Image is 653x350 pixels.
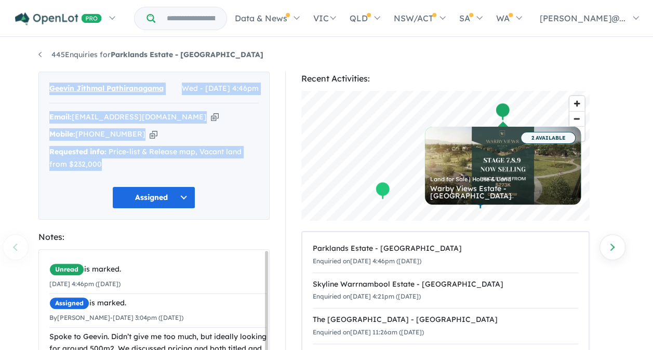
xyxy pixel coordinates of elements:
a: [PHONE_NUMBER] [75,129,145,139]
button: Reset bearing to north [569,126,584,141]
nav: breadcrumb [38,49,615,61]
div: Parklands Estate - [GEOGRAPHIC_DATA] [313,243,578,255]
span: Wed - [DATE] 4:46pm [182,83,259,95]
div: is marked. [49,263,266,276]
a: [EMAIL_ADDRESS][DOMAIN_NAME] [72,112,207,122]
a: 2 AVAILABLE Land for Sale | House & Land Warby Views Estate - [GEOGRAPHIC_DATA] [425,127,581,205]
button: Zoom in [569,96,584,111]
div: Warby Views Estate - [GEOGRAPHIC_DATA] [430,185,576,199]
span: Assigned [49,297,89,309]
small: Enquiried on [DATE] 4:21pm ([DATE]) [313,292,421,300]
div: is marked. [49,297,266,309]
strong: Email: [49,112,72,122]
a: Parklands Estate - [GEOGRAPHIC_DATA]Enquiried on[DATE] 4:46pm ([DATE]) [313,237,578,273]
small: Enquiried on [DATE] 11:26am ([DATE]) [313,328,424,336]
a: 445Enquiries forParklands Estate - [GEOGRAPHIC_DATA] [38,50,263,59]
a: Skyline Warrnambool Estate - [GEOGRAPHIC_DATA]Enquiried on[DATE] 4:21pm ([DATE]) [313,273,578,309]
canvas: Map [301,91,590,221]
strong: Mobile: [49,129,75,139]
div: Recent Activities: [301,72,590,86]
input: Try estate name, suburb, builder or developer [157,7,224,30]
button: Copy [150,129,157,140]
div: Notes: [38,230,270,244]
div: Map marker [375,181,390,200]
div: Price-list & Release map, Vacant land from $232,000 [49,146,259,171]
button: Copy [211,112,219,123]
span: Zoom out [569,112,584,126]
button: Assigned [112,186,195,209]
div: Land for Sale | House & Land [430,177,576,182]
span: 2 AVAILABLE [521,132,576,144]
strong: Parklands Estate - [GEOGRAPHIC_DATA] [111,50,263,59]
button: Zoom out [569,111,584,126]
small: Enquiried on [DATE] 4:46pm ([DATE]) [313,257,421,265]
span: Unread [49,263,84,276]
img: Openlot PRO Logo White [15,12,102,25]
span: Reset bearing to north [569,127,584,141]
div: The [GEOGRAPHIC_DATA] - [GEOGRAPHIC_DATA] [313,314,578,326]
span: [PERSON_NAME]@... [540,13,625,23]
div: Map marker [495,102,510,122]
a: The [GEOGRAPHIC_DATA] - [GEOGRAPHIC_DATA]Enquiried on[DATE] 11:26am ([DATE]) [313,308,578,344]
span: Geevin Jithmal Pathiranagama [49,83,164,95]
small: [DATE] 4:46pm ([DATE]) [49,280,121,288]
strong: Requested info: [49,147,106,156]
small: By [PERSON_NAME] - [DATE] 3:04pm ([DATE]) [49,314,183,321]
div: Skyline Warrnambool Estate - [GEOGRAPHIC_DATA] [313,278,578,291]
